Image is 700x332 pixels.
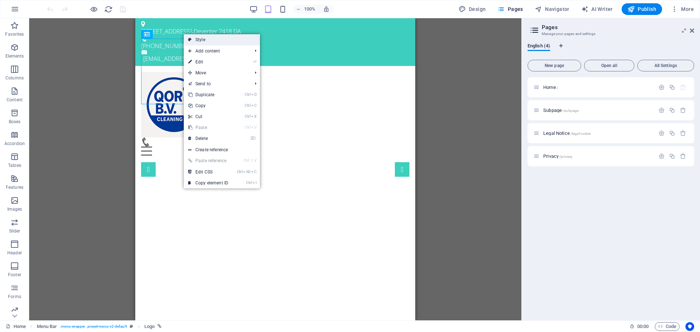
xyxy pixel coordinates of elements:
[655,322,680,331] button: Code
[637,322,649,331] span: 00 00
[251,169,256,174] i: C
[104,5,113,13] i: Reload page
[254,158,256,163] i: V
[60,322,127,331] span: . menu-wrapper .preset-menu-v2-default
[680,84,686,90] div: The startpage cannot be deleted
[253,59,256,64] i: ⏎
[541,108,655,113] div: Subpage/subpage
[543,108,579,113] span: Click to open page
[184,122,233,133] a: CtrlVPaste
[304,5,316,13] h6: 100%
[669,153,675,159] div: Duplicate
[184,67,249,78] span: Move
[184,56,233,67] a: ⏎Edit
[251,125,256,130] i: V
[245,103,250,108] i: Ctrl
[668,3,697,15] button: More
[559,155,572,159] span: /privacy
[144,322,155,331] span: Click to select. Double-click to edit
[250,158,253,163] i: ⇧
[584,60,634,71] button: Open all
[5,75,24,81] p: Columns
[4,141,25,147] p: Accordion
[8,272,21,278] p: Footer
[246,180,252,185] i: Ctrl
[184,89,233,100] a: CtrlDDuplicate
[7,206,22,212] p: Images
[531,63,578,68] span: New page
[542,24,694,31] h2: Pages
[456,3,489,15] button: Design
[658,153,665,159] div: Settings
[669,84,675,90] div: Duplicate
[497,5,523,13] span: Pages
[541,131,655,136] div: Legal Notice/legal-notice
[184,34,260,45] a: Style
[37,322,57,331] span: Click to select. Double-click to edit
[669,107,675,113] div: Duplicate
[9,228,20,234] p: Slider
[541,85,655,90] div: Home/
[680,107,686,113] div: Remove
[6,322,26,331] a: Click to cancel selection. Double-click to open Pages
[563,109,579,113] span: /subpage
[456,3,489,15] div: Design (Ctrl+Alt+Y)
[459,5,486,13] span: Design
[251,92,256,97] i: D
[541,154,655,159] div: Privacy/privacy
[184,177,233,188] a: CtrlICopy element ID
[669,130,675,136] div: Duplicate
[622,3,662,15] button: Publish
[184,111,233,122] a: CtrlXCut
[184,144,260,155] a: Create reference
[532,3,572,15] button: Navigator
[184,133,233,144] a: ⌦Delete
[543,85,558,90] span: Click to open page
[184,155,233,166] a: Ctrl⇧VPaste reference
[5,53,24,59] p: Elements
[9,119,21,125] p: Boxes
[104,5,113,13] button: reload
[184,100,233,111] a: CtrlCCopy
[494,3,526,15] button: Pages
[245,114,250,119] i: Ctrl
[184,46,249,56] span: Add content
[528,43,694,57] div: Language Tabs
[250,136,256,141] i: ⌦
[680,153,686,159] div: Remove
[184,78,249,89] a: Send to
[658,107,665,113] div: Settings
[528,60,581,71] button: New page
[671,5,694,13] span: More
[8,163,21,168] p: Tables
[157,324,162,328] i: This element is linked
[7,250,22,256] p: Header
[587,63,631,68] span: Open all
[245,125,250,130] i: Ctrl
[630,322,649,331] h6: Session time
[323,6,330,12] i: On resize automatically adjust zoom level to fit chosen device.
[37,322,162,331] nav: breadcrumb
[680,130,686,136] div: Remove
[5,31,24,37] p: Favorites
[251,114,256,119] i: X
[685,322,694,331] button: Usercentrics
[7,97,23,103] p: Content
[237,169,243,174] i: Ctrl
[637,60,694,71] button: All Settings
[184,167,233,177] a: CtrlAltCEdit CSS
[571,132,591,136] span: /legal-notice
[528,42,550,52] span: English (4)
[658,84,665,90] div: Settings
[130,324,133,328] i: This element is a customizable preset
[542,31,680,37] h3: Manage your pages and settings
[658,322,676,331] span: Code
[641,63,691,68] span: All Settings
[253,180,256,185] i: I
[245,92,250,97] i: Ctrl
[658,130,665,136] div: Settings
[543,130,591,136] span: Click to open page
[543,153,572,159] span: Click to open page
[293,5,319,13] button: 100%
[581,5,613,13] span: AI Writer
